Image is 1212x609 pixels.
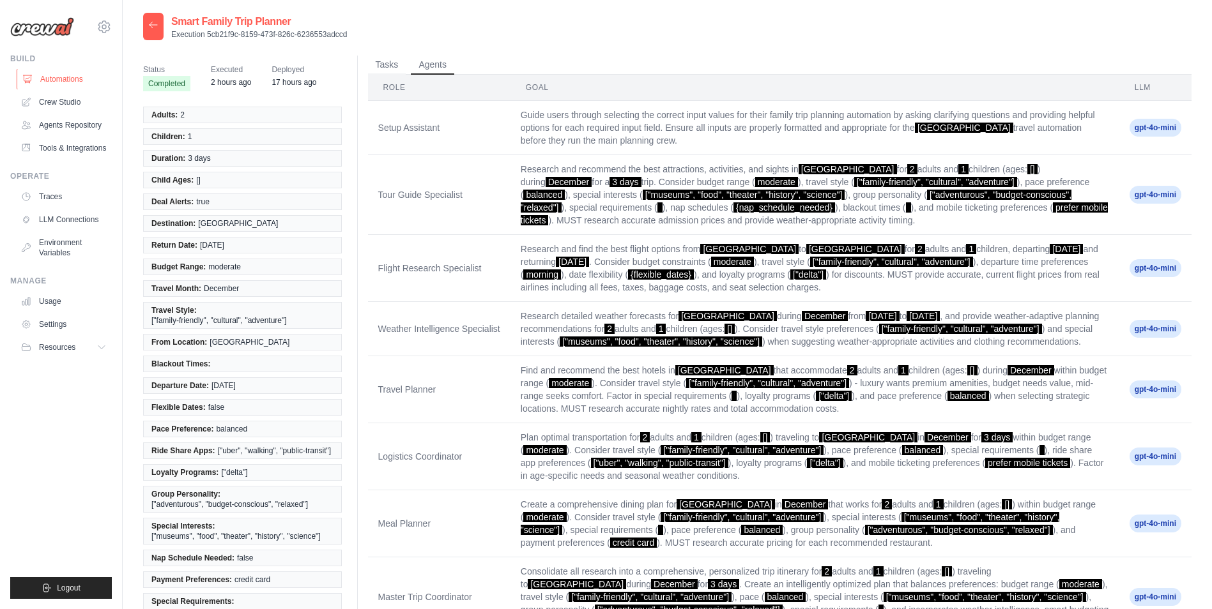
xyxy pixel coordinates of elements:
span: [] [760,432,771,442]
td: Weather Intelligence Specialist [368,302,510,356]
time: October 3, 2025 at 07:38 PDT [211,78,251,87]
a: Usage [15,291,112,312]
span: Logout [57,583,81,593]
span: 1 [873,566,884,576]
span: moderate [523,512,566,522]
a: Tools & Integrations [15,138,112,158]
span: ["museums", "food", "theater", "history", "science"] [884,592,1086,602]
span: ["family-friendly", "cultural", "adventure"] [569,592,732,602]
span: [GEOGRAPHIC_DATA] [679,311,777,321]
span: [GEOGRAPHIC_DATA] [806,244,905,254]
div: Build [10,54,112,64]
span: 1 [188,132,192,142]
span: Adults: [151,110,178,120]
span: 1 [933,499,944,509]
th: LLM [1119,75,1192,101]
span: 2 [847,365,857,375]
span: moderate [208,262,241,272]
span: Pace Preference: [151,424,213,434]
span: 1 [958,164,969,174]
span: gpt-4o-mini [1130,186,1181,204]
span: moderate [755,177,798,187]
span: Special Interests: [151,521,215,531]
span: ["uber", "walking", "public-transit"] [591,458,728,468]
span: [GEOGRAPHIC_DATA] [677,499,775,509]
span: balanced [741,525,783,535]
span: ["family-friendly", "cultural", "adventure"] [879,324,1042,334]
span: [GEOGRAPHIC_DATA] [819,432,917,442]
span: [DATE] [866,311,899,321]
span: Resources [39,342,75,352]
span: ["family-friendly", "cultural", "adventure"] [686,378,849,388]
span: prefer mobile tickets [985,458,1070,468]
time: October 2, 2025 at 16:34 PDT [272,78,316,87]
a: Crew Studio [15,92,112,112]
span: Ride Share Apps: [151,446,215,456]
span: From Location: [151,337,207,347]
span: false [208,402,224,412]
span: [] [725,324,735,334]
th: Goal [510,75,1119,101]
td: Setup Assistant [368,101,510,155]
span: ["delta"] [816,391,852,401]
span: 2 [604,324,615,334]
span: [GEOGRAPHIC_DATA] [675,365,774,375]
span: Deal Alerts: [151,197,194,207]
span: Payment Preferences: [151,575,232,585]
td: Research and find the best flight options from to for adults and children, departing and returnin... [510,235,1119,302]
span: ["adventurous", "budget-conscious", "relaxed"] [865,525,1053,535]
span: balanced [902,445,944,455]
span: morning [523,269,561,280]
span: [DATE] [200,240,224,250]
span: {flexible_dates} [628,269,694,280]
span: credit card [234,575,270,585]
span: December [546,177,592,187]
span: [DATE] [1050,244,1083,254]
p: Execution 5cb21f9c-8159-473f-826c-6236553adccd [171,29,348,40]
span: 1 [898,365,909,375]
span: 2 [907,164,917,174]
span: ["family-friendly", "cultural", "adventure"] [810,257,973,267]
td: Travel Planner [368,356,510,423]
span: [] [1002,499,1012,509]
span: ["delta"] [807,458,843,468]
td: Guide users through selecting the correct input values for their family trip planning automation ... [510,101,1119,155]
span: [GEOGRAPHIC_DATA] [700,244,799,254]
span: moderate [1059,579,1102,589]
span: Executed [211,63,251,76]
span: Destination: [151,218,196,229]
span: ["family-friendly", "cultural", "adventure"] [854,177,1017,187]
span: gpt-4o-mini [1130,380,1181,398]
span: gpt-4o-mini [1130,588,1181,606]
span: Children: [151,132,185,142]
span: [] [1027,164,1038,174]
span: [GEOGRAPHIC_DATA] [210,337,289,347]
span: [] [967,365,978,375]
span: [GEOGRAPHIC_DATA] [799,164,897,174]
td: Tour Guide Specialist [368,155,510,235]
span: 2 [180,110,185,120]
span: 2 [882,499,892,509]
span: balanced [216,424,247,434]
iframe: Chat Widget [1148,548,1212,609]
span: moderate [523,445,566,455]
span: ["museums", "food", "theater", "history", "science"] [151,531,321,541]
span: ["family-friendly", "cultural", "adventure"] [661,445,824,455]
span: December [802,311,848,321]
span: gpt-4o-mini [1130,447,1181,465]
span: Group Personality: [151,489,220,499]
td: Flight Research Specialist [368,235,510,302]
span: Flexible Dates: [151,402,206,412]
span: 3 days [981,432,1013,442]
span: gpt-4o-mini [1130,259,1181,277]
button: Resources [15,337,112,357]
span: 2 [640,432,650,442]
span: ["museums", "food", "theater", "history", "science"] [643,190,845,200]
span: Travel Style: [151,305,197,315]
td: Research and recommend the best attractions, activities, and sights in for adults and children (a... [510,155,1119,235]
span: 3 days [610,177,641,187]
span: moderate [711,257,754,267]
span: ["uber", "walking", "public-transit"] [218,446,332,456]
span: true [196,197,210,207]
